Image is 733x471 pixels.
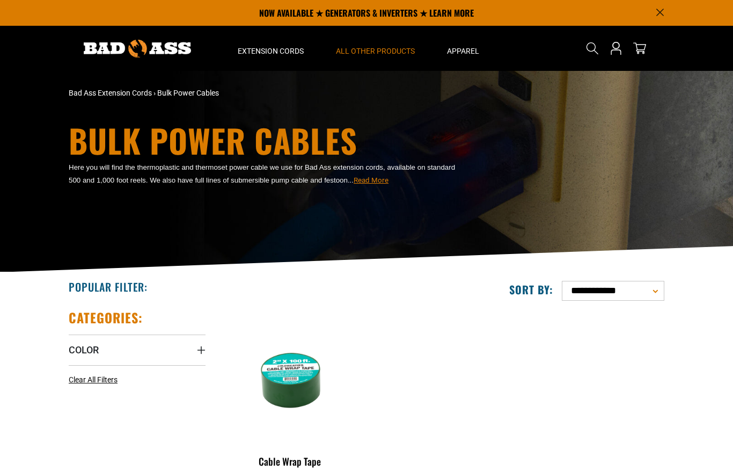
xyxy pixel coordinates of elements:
[509,282,553,296] label: Sort by:
[223,315,358,438] img: Green
[69,89,152,97] a: Bad Ass Extension Cords
[222,26,320,71] summary: Extension Cords
[584,40,601,57] summary: Search
[69,374,122,386] a: Clear All Filters
[69,280,148,294] h2: Popular Filter:
[447,46,479,56] span: Apparel
[157,89,219,97] span: Bulk Power Cables
[69,344,99,356] span: Color
[69,375,118,384] span: Clear All Filters
[354,176,389,184] span: Read More
[69,124,460,156] h1: Bulk Power Cables
[69,88,460,99] nav: breadcrumbs
[238,46,304,56] span: Extension Cords
[69,163,455,184] span: Here you will find the thermoplastic and thermoset power cable we use for Bad Ass extension cords...
[431,26,495,71] summary: Apparel
[153,89,156,97] span: ›
[320,26,431,71] summary: All Other Products
[69,335,206,365] summary: Color
[69,309,143,326] h2: Categories:
[336,46,415,56] span: All Other Products
[84,40,191,57] img: Bad Ass Extension Cords
[222,456,358,466] div: Cable Wrap Tape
